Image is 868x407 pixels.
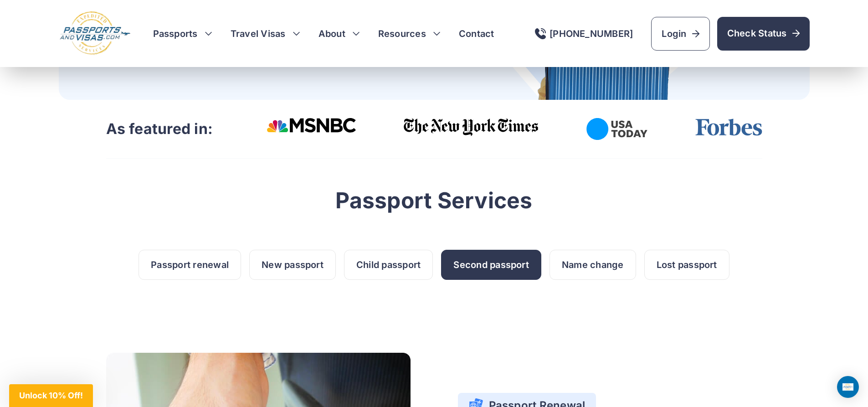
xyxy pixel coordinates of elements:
img: Msnbc [267,118,356,133]
span: Login [662,27,699,40]
a: [PHONE_NUMBER] [535,28,633,39]
a: Passport renewal [139,250,241,280]
img: USA Today [586,118,647,140]
span: Unlock 10% Off! [19,391,83,400]
h2: Passport Services [106,188,762,213]
h3: As featured in: [106,120,213,138]
a: Name change [550,250,636,280]
a: Second passport [441,250,541,280]
a: Lost passport [644,250,729,280]
h3: Travel Visas [231,27,300,40]
img: The New York Times [404,118,539,136]
a: Login [651,17,709,51]
div: Unlock 10% Off! [9,384,93,407]
a: About [318,27,345,40]
a: Check Status [717,17,810,51]
div: Open Intercom Messenger [837,376,859,398]
a: New passport [249,250,336,280]
a: Contact [459,27,494,40]
a: Child passport [344,250,433,280]
span: Check Status [727,27,800,40]
img: Forbes [695,118,762,136]
h3: Passports [153,27,212,40]
h3: Resources [378,27,441,40]
img: Logo [59,11,131,56]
